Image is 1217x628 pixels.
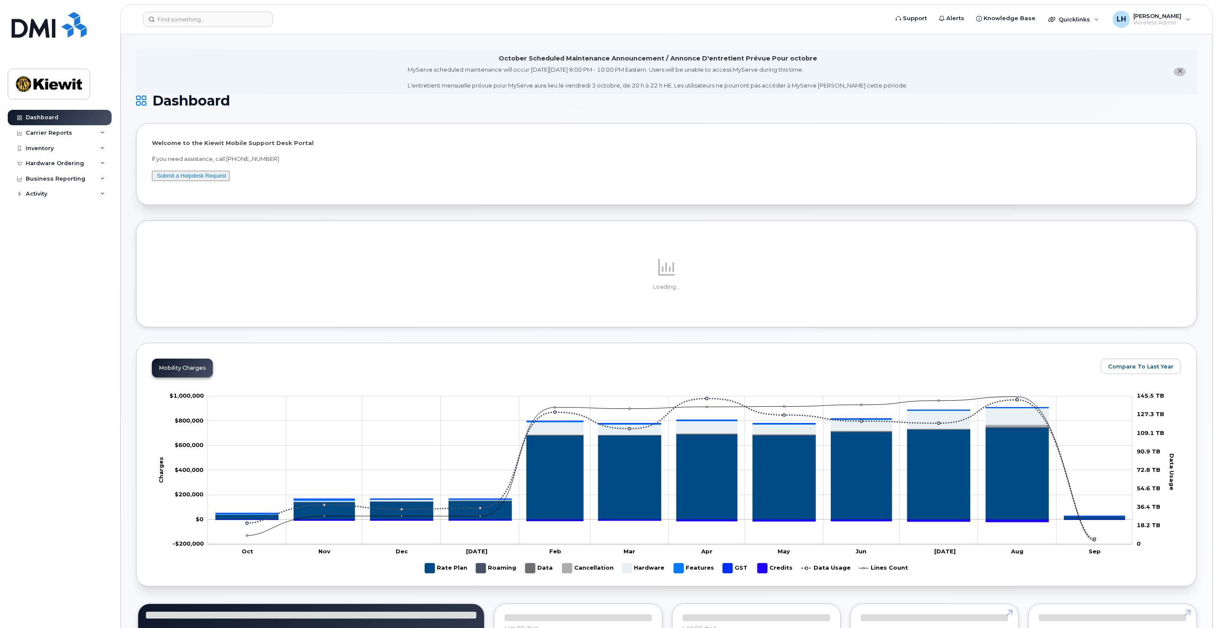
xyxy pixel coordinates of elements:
[175,441,203,448] tspan: $600,000
[856,548,866,555] tspan: Jun
[152,94,230,107] span: Dashboard
[170,392,204,399] g: $0
[152,139,1181,147] p: Welcome to the Kiewit Mobile Support Desk Portal
[157,172,226,179] a: Submit a Helpdesk Request
[158,392,1175,577] g: Chart
[701,548,712,555] tspan: Apr
[1137,540,1141,547] tspan: 0
[425,560,908,577] g: Legend
[170,392,204,399] tspan: $1,000,000
[152,155,1181,163] p: If you need assistance, call [PHONE_NUMBER]
[175,491,203,498] tspan: $200,000
[859,560,908,577] g: Lines Count
[173,540,204,547] g: $0
[215,407,1125,516] g: Features
[175,417,203,424] g: $0
[757,560,793,577] g: Credits
[175,466,203,473] g: $0
[173,540,204,547] tspan: -$200,000
[408,66,908,90] div: MyServe scheduled maintenance will occur [DATE][DATE] 8:00 PM - 10:00 PM Eastern. Users will be u...
[215,519,1125,522] g: Credits
[476,560,517,577] g: Roaming
[1011,548,1023,555] tspan: Aug
[1089,548,1101,555] tspan: Sep
[196,516,203,522] tspan: $0
[778,548,790,555] tspan: May
[723,560,749,577] g: GST
[1108,362,1174,371] span: Compare To Last Year
[1137,411,1164,417] tspan: 127.3 TB
[934,548,956,555] tspan: [DATE]
[1137,429,1164,436] tspan: 109.1 TB
[549,548,561,555] tspan: Feb
[175,417,203,424] tspan: $800,000
[802,560,851,577] g: Data Usage
[624,548,635,555] tspan: Mar
[158,456,165,483] tspan: Charges
[1137,392,1164,399] tspan: 145.5 TB
[175,491,203,498] g: $0
[1137,503,1160,510] tspan: 36.4 TB
[175,441,203,448] g: $0
[425,560,467,577] g: Rate Plan
[622,560,665,577] g: Hardware
[674,560,714,577] g: Features
[1137,466,1160,473] tspan: 72.8 TB
[1169,453,1175,490] tspan: Data Usage
[1137,485,1160,492] tspan: 54.6 TB
[466,548,487,555] tspan: [DATE]
[396,548,409,555] tspan: Dec
[562,560,614,577] g: Cancellation
[318,548,330,555] tspan: Nov
[1174,67,1186,76] button: close notification
[242,548,253,555] tspan: Oct
[152,171,230,181] button: Submit a Helpdesk Request
[499,54,817,63] div: October Scheduled Maintenance Announcement / Annonce D'entretient Prévue Pour octobre
[1101,359,1181,374] button: Compare To Last Year
[525,560,554,577] g: Data
[1137,522,1160,528] tspan: 18.2 TB
[152,283,1181,291] p: Loading...
[175,466,203,473] tspan: $400,000
[1137,447,1160,454] tspan: 90.9 TB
